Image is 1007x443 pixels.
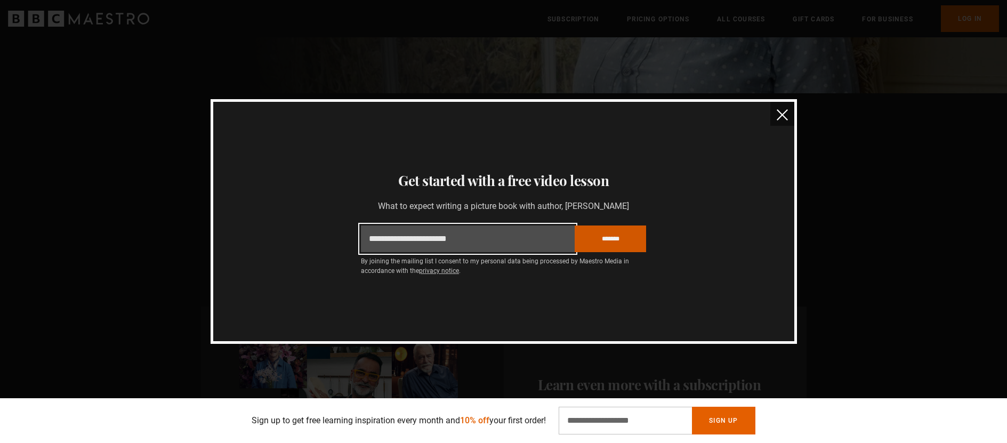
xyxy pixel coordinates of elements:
[419,267,459,275] a: privacy notice
[770,102,794,126] button: close
[361,200,646,213] p: What to expect writing a picture book with author, [PERSON_NAME]
[460,415,489,425] span: 10% off
[226,170,782,191] h3: Get started with a free video lesson
[252,414,546,427] p: Sign up to get free learning inspiration every month and your first order!
[361,256,646,276] p: By joining the mailing list I consent to my personal data being processed by Maestro Media in acc...
[692,407,755,434] button: Sign Up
